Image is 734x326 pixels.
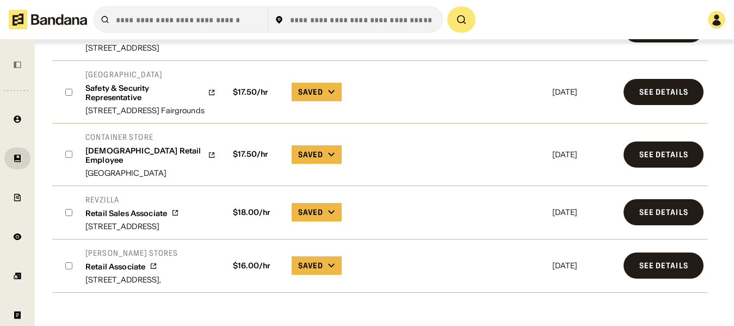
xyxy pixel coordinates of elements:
div: [GEOGRAPHIC_DATA] [85,70,215,79]
div: $ 17.50 /hr [229,88,283,97]
div: See Details [639,88,688,96]
div: [STREET_ADDRESS], [85,276,178,284]
div: [DEMOGRAPHIC_DATA] Retail Employee [85,146,203,165]
div: $ 16.00 /hr [229,261,283,270]
div: [STREET_ADDRESS] Fairgrounds [85,107,215,114]
div: Retail Associate [85,262,145,272]
a: UDRApartment Maintenance Technician - 27 Seventy Five[STREET_ADDRESS] [85,7,215,52]
div: Saved [298,207,324,217]
div: See Details [639,208,688,216]
img: Bandana logotype [9,10,87,29]
div: Safety & Security Representative [85,84,203,102]
div: Saved [298,150,324,159]
div: $ 18.00 /hr [229,208,283,217]
a: [PERSON_NAME] StoresRetail Associate[STREET_ADDRESS], [85,248,178,284]
div: [STREET_ADDRESS] [85,223,179,230]
div: Container Store [85,132,215,142]
div: See Details [639,262,688,269]
a: [GEOGRAPHIC_DATA]Safety & Security Representative[STREET_ADDRESS] Fairgrounds [85,70,215,114]
div: [DATE] [552,151,615,158]
div: Retail Sales Associate [85,209,167,218]
div: [DATE] [552,208,615,216]
div: Saved [298,87,324,97]
div: [GEOGRAPHIC_DATA] [85,169,215,177]
div: $ 17.50 /hr [229,150,283,159]
div: [DATE] [552,88,615,96]
div: [STREET_ADDRESS] [85,44,215,52]
a: RevZillaRetail Sales Associate[STREET_ADDRESS] [85,195,179,230]
div: See Details [639,151,688,158]
div: RevZilla [85,195,179,205]
div: [DATE] [552,262,615,269]
div: Saved [298,261,324,270]
div: [PERSON_NAME] Stores [85,248,178,258]
a: Container Store[DEMOGRAPHIC_DATA] Retail Employee[GEOGRAPHIC_DATA] [85,132,215,177]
